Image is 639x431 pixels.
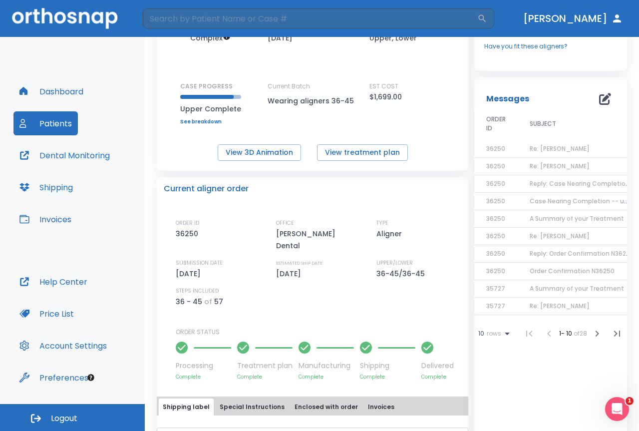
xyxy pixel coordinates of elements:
[486,214,505,223] span: 36250
[376,259,413,268] p: UPPER/LOWER
[51,413,77,424] span: Logout
[530,302,590,310] span: Re: [PERSON_NAME]
[180,119,241,125] a: See breakdown
[486,267,505,275] span: 36250
[176,268,204,280] p: [DATE]
[530,119,556,128] span: SUBJECT
[190,33,231,43] span: Up to 50 Steps (100 aligners)
[421,373,454,381] p: Complete
[486,93,529,105] p: Messages
[626,397,634,405] span: 1
[376,219,388,228] p: TYPE
[530,249,634,258] span: Reply: Order Confirmation N36250
[13,143,116,167] button: Dental Monitoring
[13,111,78,135] button: Patients
[268,82,357,91] p: Current Batch
[317,144,408,161] button: View treatment plan
[176,259,223,268] p: SUBMISSION DATE
[276,259,322,268] p: ESTIMATED SHIP DATE
[13,270,93,294] button: Help Center
[421,361,454,371] p: Delivered
[176,287,219,296] p: STEPS INCLUDED
[176,219,199,228] p: ORDER ID
[376,228,405,240] p: Aligner
[180,103,241,115] p: Upper Complete
[218,144,301,161] button: View 3D Animation
[486,115,506,133] span: ORDER ID
[268,32,293,44] p: [DATE]
[159,399,214,416] button: Shipping label
[360,361,415,371] p: Shipping
[276,228,361,252] p: [PERSON_NAME] Dental
[13,79,89,103] button: Dashboard
[486,232,505,240] span: 36250
[478,330,484,337] span: 10
[559,329,574,338] span: 1 - 10
[530,267,615,275] span: Order Confirmation N36250
[486,144,505,153] span: 36250
[486,162,505,170] span: 36250
[216,399,289,416] button: Special Instructions
[13,302,80,326] button: Price List
[376,268,428,280] p: 36-45/36-45
[519,9,627,27] button: [PERSON_NAME]
[143,8,477,28] input: Search by Patient Name or Case #
[299,373,354,381] p: Complete
[605,397,629,421] iframe: Intercom live chat
[530,144,590,153] span: Re: [PERSON_NAME]
[530,197,638,205] span: Case Nearing Completion -- upper
[159,399,466,416] div: tabs
[13,334,113,358] button: Account Settings
[176,296,202,308] p: 36 - 45
[484,42,617,51] a: Have you fit these aligners?
[214,296,223,308] p: 57
[369,91,402,103] p: $1,699.00
[268,95,357,107] p: Wearing aligners 36-45
[276,219,294,228] p: OFFICE
[276,268,305,280] p: [DATE]
[176,228,202,240] p: 36250
[13,366,94,390] button: Preferences
[574,329,587,338] span: of 28
[486,179,505,188] span: 36250
[530,284,624,293] span: A Summary of your Treatment
[13,207,77,231] button: Invoices
[369,82,398,91] p: EST COST
[486,249,505,258] span: 36250
[237,373,293,381] p: Complete
[364,399,398,416] button: Invoices
[484,330,501,337] span: rows
[164,183,249,195] p: Current aligner order
[86,373,95,382] div: Tooltip anchor
[291,399,362,416] button: Enclosed with order
[299,361,354,371] p: Manufacturing
[12,8,118,28] img: Orthosnap
[486,197,505,205] span: 36250
[176,328,461,337] p: ORDER STATUS
[530,232,590,240] span: Re: [PERSON_NAME]
[204,296,212,308] p: of
[180,82,241,91] p: CASE PROGRESS
[369,32,417,44] p: Upper, Lower
[176,373,231,381] p: Complete
[486,284,505,293] span: 35727
[530,162,590,170] span: Re: [PERSON_NAME]
[176,361,231,371] p: Processing
[530,214,624,223] span: A Summary of your Treatment
[486,302,505,310] span: 35727
[237,361,293,371] p: Treatment plan
[13,175,79,199] button: Shipping
[360,373,415,381] p: Complete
